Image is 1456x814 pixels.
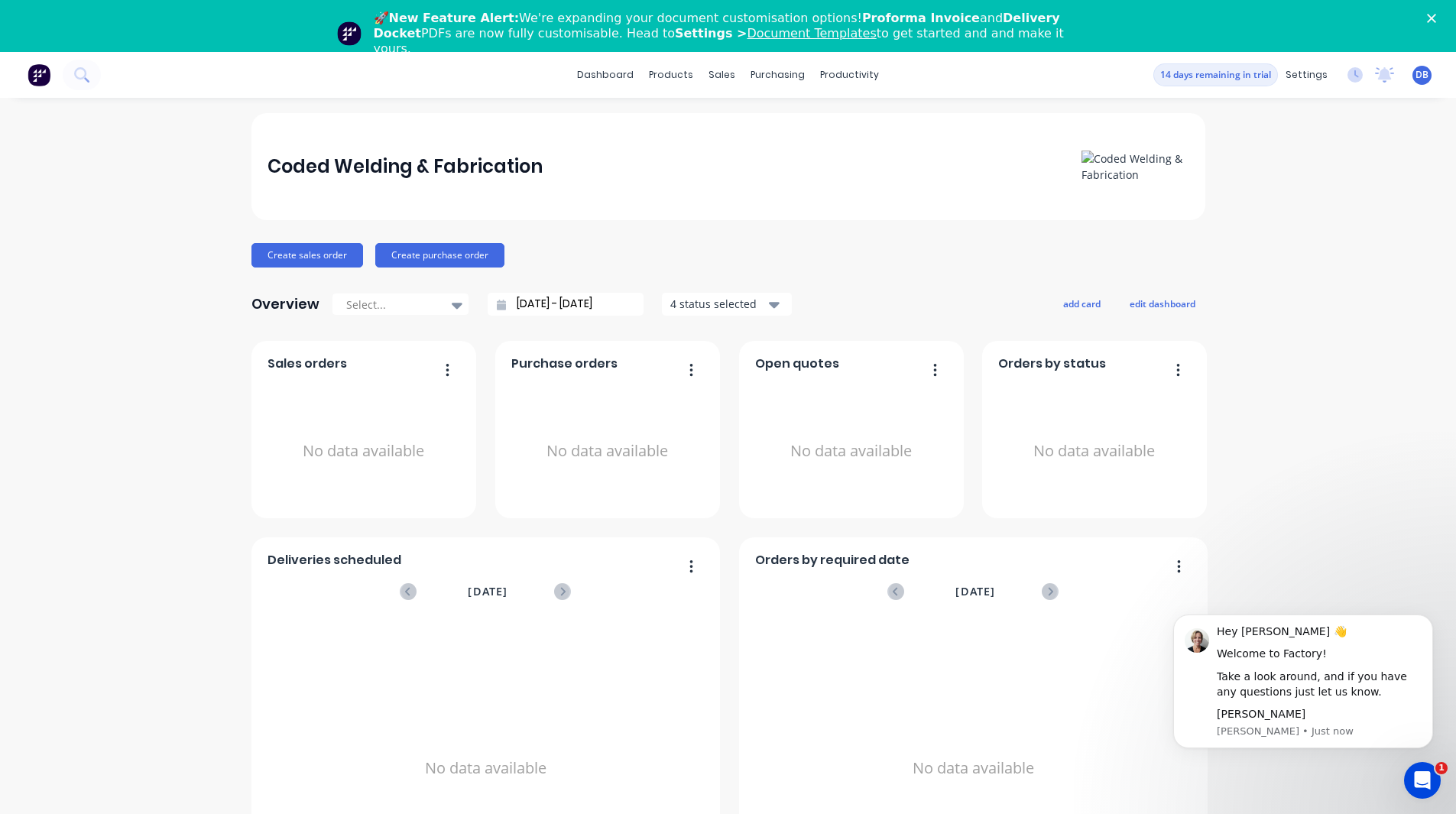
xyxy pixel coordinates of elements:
div: purchasing [743,63,812,86]
div: No data available [755,379,947,524]
span: [DATE] [955,583,995,600]
div: Coded Welding & Fabrication [268,151,543,182]
iframe: Intercom live chat [1404,762,1441,799]
span: 1 [1435,762,1448,774]
span: Open quotes [755,355,839,373]
div: productivity [812,63,887,86]
a: Document Templates [747,26,876,41]
div: 🚀 We're expanding your document customisation options! and PDFs are now fully customisable. Head ... [374,11,1095,57]
div: products [641,63,701,86]
b: Settings > [675,26,877,41]
button: Create purchase order [375,243,504,268]
div: No data available [268,379,459,524]
b: New Feature Alert: [389,11,520,25]
span: Orders by required date [755,551,910,569]
span: DB [1415,68,1428,82]
a: dashboard [569,63,641,86]
img: Profile image for Team [337,21,362,46]
span: Deliveries scheduled [268,551,401,569]
div: settings [1278,63,1335,86]
div: No data available [511,379,703,524]
button: add card [1053,293,1111,313]
img: Factory [28,63,50,86]
div: Close [1427,14,1442,23]
img: Coded Welding & Fabrication [1081,151,1188,183]
b: Proforma Invoice [862,11,980,25]
button: 4 status selected [662,293,792,316]
b: Delivery Docket [374,11,1060,41]
iframe: Intercom notifications message [1150,592,1456,773]
div: 4 status selected [670,296,767,312]
div: No data available [998,379,1190,524]
span: Purchase orders [511,355,618,373]
div: sales [701,63,743,86]
button: 14 days remaining in trial [1153,63,1278,86]
span: [DATE] [468,583,507,600]
button: Create sales order [251,243,363,268]
button: edit dashboard [1120,293,1205,313]
span: Sales orders [268,355,347,373]
div: Overview [251,289,319,319]
span: Orders by status [998,355,1106,373]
